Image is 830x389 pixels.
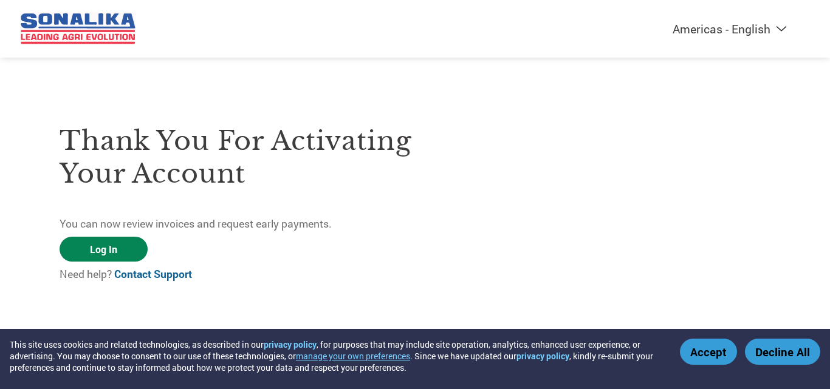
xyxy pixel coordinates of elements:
a: Contact Support [114,267,192,281]
a: Log In [60,237,148,262]
p: Need help? [60,266,415,282]
button: Decline All [745,339,820,365]
h3: Thank you for activating your account [60,124,415,190]
button: manage your own preferences [296,350,410,362]
div: This site uses cookies and related technologies, as described in our , for purposes that may incl... [10,339,662,373]
a: privacy policy [516,350,569,362]
button: Accept [680,339,737,365]
img: ITL [20,12,136,46]
p: You can now review invoices and request early payments. [60,216,415,232]
a: privacy policy [264,339,317,350]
